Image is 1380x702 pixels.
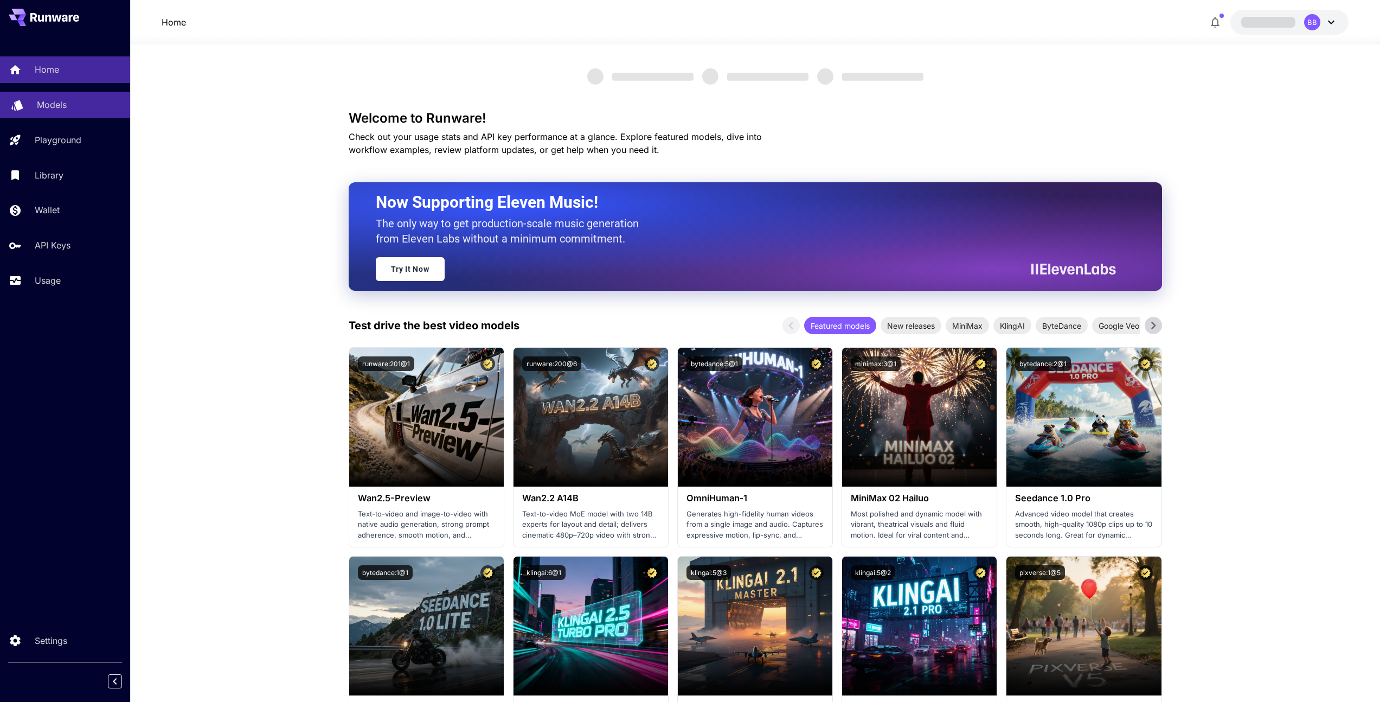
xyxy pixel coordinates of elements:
[809,565,824,580] button: Certified Model – Vetted for best performance and includes a commercial license.
[686,509,824,541] p: Generates high-fidelity human videos from a single image and audio. Captures expressive motion, l...
[946,317,989,334] div: MiniMax
[973,565,988,580] button: Certified Model – Vetted for best performance and includes a commercial license.
[116,672,130,691] div: Collapse sidebar
[108,674,122,688] button: Collapse sidebar
[349,348,504,487] img: alt
[851,356,901,371] button: minimax:3@1
[480,565,495,580] button: Certified Model – Vetted for best performance and includes a commercial license.
[1015,565,1065,580] button: pixverse:1@5
[35,634,67,647] p: Settings
[358,493,495,503] h3: Wan2.5-Preview
[851,565,895,580] button: klingai:5@2
[1230,10,1349,35] button: BB
[1092,317,1146,334] div: Google Veo
[686,493,824,503] h3: OmniHuman‑1
[842,348,997,487] img: alt
[514,348,668,487] img: alt
[349,317,519,334] p: Test drive the best video models
[1036,317,1088,334] div: ByteDance
[35,63,59,76] p: Home
[35,133,81,146] p: Playground
[678,348,832,487] img: alt
[376,192,1108,213] h2: Now Supporting Eleven Music!
[881,320,941,331] span: New releases
[522,565,566,580] button: klingai:6@1
[349,131,762,155] span: Check out your usage stats and API key performance at a glance. Explore featured models, dive int...
[358,565,413,580] button: bytedance:1@1
[809,356,824,371] button: Certified Model – Vetted for best performance and includes a commercial license.
[1304,14,1320,30] div: BB
[686,356,742,371] button: bytedance:5@1
[514,557,668,695] img: alt
[1006,348,1161,487] img: alt
[358,356,414,371] button: runware:201@1
[37,98,67,111] p: Models
[480,356,495,371] button: Certified Model – Vetted for best performance and includes a commercial license.
[162,16,186,29] nav: breadcrumb
[678,557,832,695] img: alt
[993,320,1031,331] span: KlingAI
[1015,356,1071,371] button: bytedance:2@1
[804,317,876,334] div: Featured models
[349,557,504,695] img: alt
[851,493,988,503] h3: MiniMax 02 Hailuo
[358,509,495,541] p: Text-to-video and image-to-video with native audio generation, strong prompt adherence, smooth mo...
[1015,509,1152,541] p: Advanced video model that creates smooth, high-quality 1080p clips up to 10 seconds long. Great f...
[804,320,876,331] span: Featured models
[1092,320,1146,331] span: Google Veo
[35,274,61,287] p: Usage
[1036,320,1088,331] span: ByteDance
[1138,565,1153,580] button: Certified Model – Vetted for best performance and includes a commercial license.
[993,317,1031,334] div: KlingAI
[1006,557,1161,695] img: alt
[522,509,659,541] p: Text-to-video MoE model with two 14B experts for layout and detail; delivers cinematic 480p–720p ...
[376,216,647,246] p: The only way to get production-scale music generation from Eleven Labs without a minimum commitment.
[35,169,63,182] p: Library
[645,565,659,580] button: Certified Model – Vetted for best performance and includes a commercial license.
[162,16,186,29] a: Home
[842,557,997,695] img: alt
[851,509,988,541] p: Most polished and dynamic model with vibrant, theatrical visuals and fluid motion. Ideal for vira...
[376,257,445,281] a: Try It Now
[35,203,60,216] p: Wallet
[881,317,941,334] div: New releases
[686,565,731,580] button: klingai:5@3
[35,239,70,252] p: API Keys
[973,356,988,371] button: Certified Model – Vetted for best performance and includes a commercial license.
[349,111,1162,126] h3: Welcome to Runware!
[645,356,659,371] button: Certified Model – Vetted for best performance and includes a commercial license.
[1015,493,1152,503] h3: Seedance 1.0 Pro
[522,356,581,371] button: runware:200@6
[522,493,659,503] h3: Wan2.2 A14B
[1138,356,1153,371] button: Certified Model – Vetted for best performance and includes a commercial license.
[946,320,989,331] span: MiniMax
